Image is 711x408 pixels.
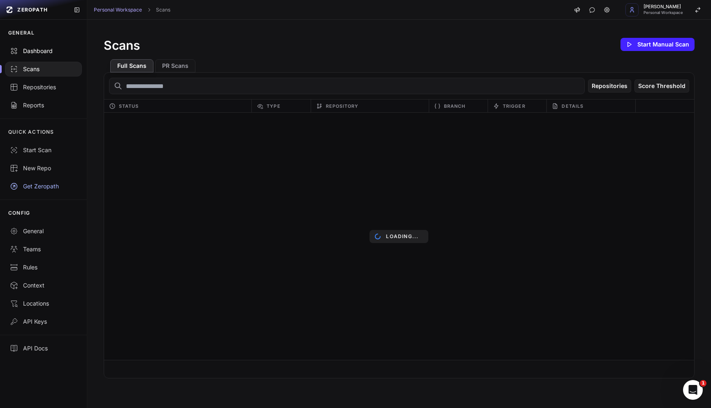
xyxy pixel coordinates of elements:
div: Get Zeropath [10,182,77,190]
nav: breadcrumb [94,7,170,13]
span: Branch [444,101,466,111]
span: Trigger [503,101,525,111]
span: 1 [700,380,706,387]
iframe: Intercom live chat [683,380,703,400]
div: API Keys [10,318,77,326]
div: General [10,227,77,235]
div: Context [10,281,77,290]
div: New Repo [10,164,77,172]
a: Scans [156,7,170,13]
a: ZEROPATH [3,3,67,16]
div: Teams [10,245,77,253]
div: Locations [10,299,77,308]
div: Scans [10,65,77,73]
div: Start Scan [10,146,77,154]
div: Repositories [10,83,77,91]
span: Status [119,101,139,111]
span: Repository [326,101,359,111]
h1: Scans [104,38,140,53]
a: Personal Workspace [94,7,142,13]
span: [PERSON_NAME] [644,5,683,9]
div: Rules [10,263,77,271]
p: Loading... [386,233,418,240]
p: GENERAL [8,30,35,36]
span: Details [562,101,583,111]
span: Personal Workspace [644,11,683,15]
button: PR Scans [155,59,195,72]
span: ZEROPATH [17,7,48,13]
button: Full Scans [110,59,153,72]
button: Repositories [588,79,631,93]
p: CONFIG [8,210,30,216]
div: Reports [10,101,77,109]
div: Dashboard [10,47,77,55]
div: API Docs [10,344,77,352]
svg: chevron right, [146,7,152,13]
span: Type [267,101,280,111]
p: QUICK ACTIONS [8,129,54,135]
button: Score Threshold [634,79,689,93]
button: Start Manual Scan [620,38,695,51]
